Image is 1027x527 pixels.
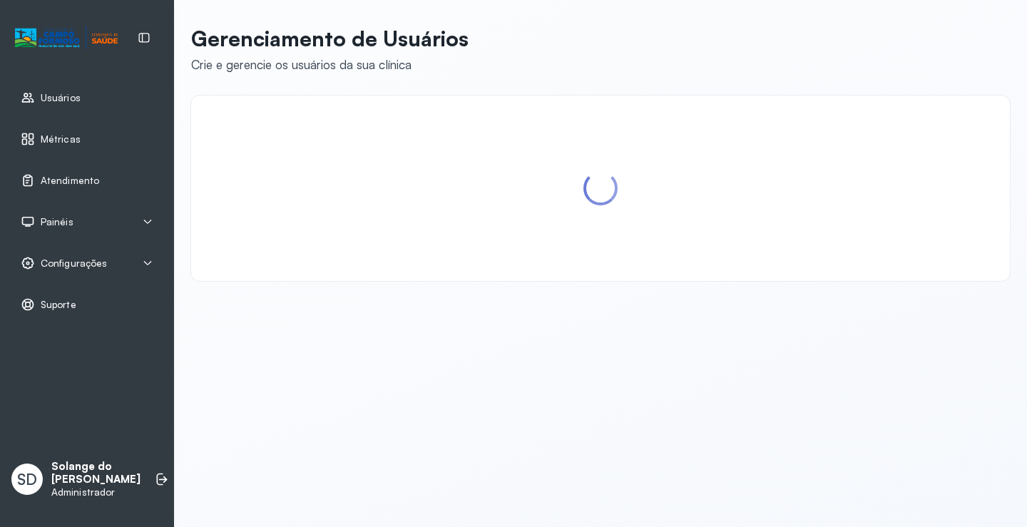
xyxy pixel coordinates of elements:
[51,460,140,487] p: Solange do [PERSON_NAME]
[41,216,73,228] span: Painéis
[41,92,81,104] span: Usuários
[51,486,140,498] p: Administrador
[21,173,153,188] a: Atendimento
[41,257,107,270] span: Configurações
[17,470,37,488] span: SD
[191,26,469,51] p: Gerenciamento de Usuários
[191,57,469,72] div: Crie e gerencie os usuários da sua clínica
[21,91,153,105] a: Usuários
[41,133,81,145] span: Métricas
[15,26,118,50] img: Logotipo do estabelecimento
[41,175,99,187] span: Atendimento
[21,132,153,146] a: Métricas
[41,299,76,311] span: Suporte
